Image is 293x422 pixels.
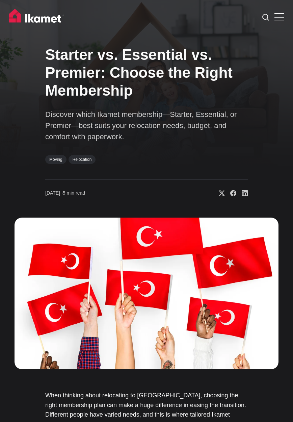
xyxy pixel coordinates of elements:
[225,190,236,197] a: Share on Facebook
[9,9,64,26] img: Ikamet home
[236,190,248,197] a: Share on Linkedin
[45,155,66,164] a: Moving
[45,46,248,99] h1: Starter vs. Essential vs. Premier: Choose the Right Membership
[45,109,248,142] p: Discover which Ikamet membership—Starter, Essential, or Premier—best suits your relocation needs,...
[213,190,225,197] a: Share on X
[45,190,63,196] span: [DATE] ∙
[69,155,96,164] a: Relocation
[45,190,85,197] time: 5 min read
[15,218,278,369] img: Six diverse hands are raised, each holding a small Turkish flag with a red background, white star...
